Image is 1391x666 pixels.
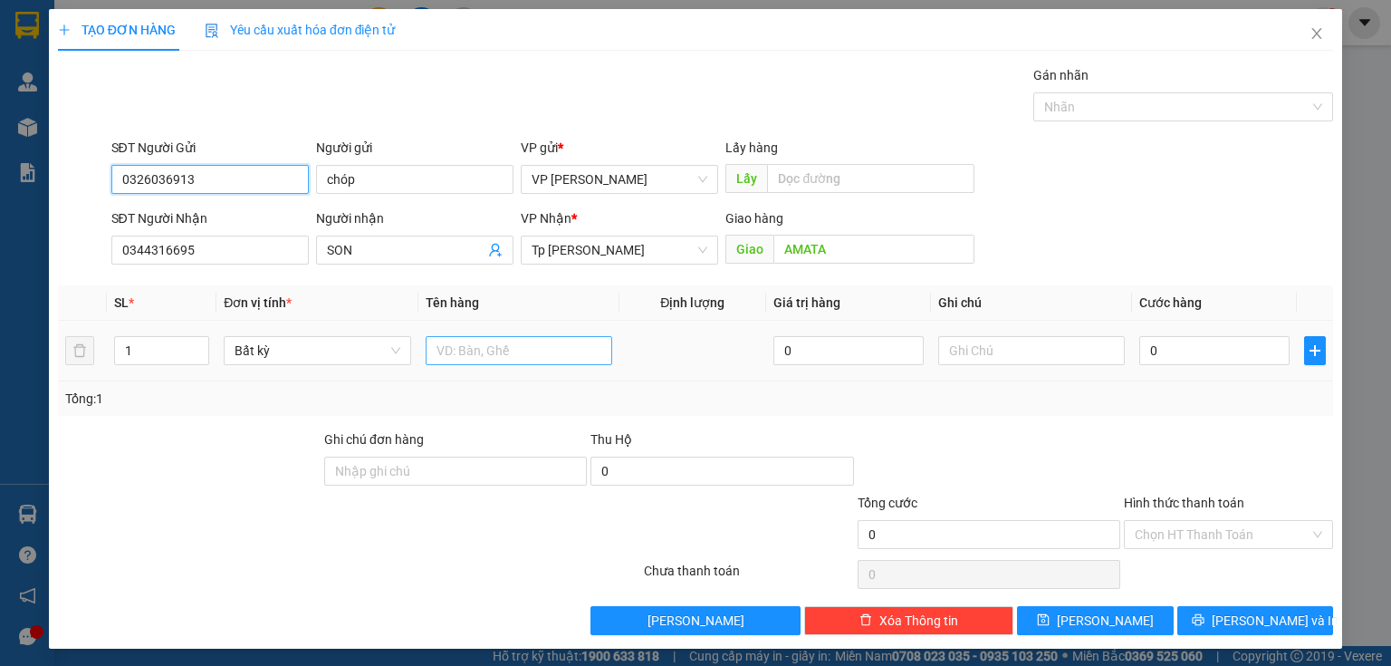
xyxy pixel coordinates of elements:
[426,295,479,310] span: Tên hàng
[725,164,767,193] span: Lấy
[590,606,800,635] button: [PERSON_NAME]
[205,23,396,37] span: Yêu cầu xuất hóa đơn điện tử
[1305,343,1325,358] span: plus
[316,208,513,228] div: Người nhận
[532,166,707,193] span: VP Phan Rang
[1037,613,1050,628] span: save
[235,337,399,364] span: Bất kỳ
[773,235,974,264] input: Dọc đường
[1057,611,1154,631] span: [PERSON_NAME]
[205,24,219,38] img: icon
[58,23,176,37] span: TẠO ĐƠN HÀNG
[324,457,587,486] input: Ghi chú đơn hàng
[1291,9,1342,60] button: Close
[224,295,292,310] span: Đơn vị tính
[1177,606,1334,635] button: printer[PERSON_NAME] và In
[725,140,778,155] span: Lấy hàng
[859,613,872,628] span: delete
[773,336,924,365] input: 0
[1033,68,1089,82] label: Gán nhãn
[725,211,783,226] span: Giao hàng
[316,138,513,158] div: Người gửi
[111,208,309,228] div: SĐT Người Nhận
[324,432,424,447] label: Ghi chú đơn hàng
[1304,336,1326,365] button: plus
[931,285,1132,321] th: Ghi chú
[1124,496,1244,510] label: Hình thức thanh toán
[111,138,309,158] div: SĐT Người Gửi
[521,211,571,226] span: VP Nhận
[725,235,773,264] span: Giao
[879,611,958,631] span: Xóa Thông tin
[767,164,974,193] input: Dọc đường
[488,243,503,257] span: user-add
[1192,613,1204,628] span: printer
[1139,295,1202,310] span: Cước hàng
[114,295,129,310] span: SL
[426,336,612,365] input: VD: Bàn, Ghế
[65,336,94,365] button: delete
[773,295,840,310] span: Giá trị hàng
[65,389,538,409] div: Tổng: 1
[1017,606,1174,635] button: save[PERSON_NAME]
[1212,611,1338,631] span: [PERSON_NAME] và In
[58,24,71,36] span: plus
[648,611,744,631] span: [PERSON_NAME]
[938,336,1125,365] input: Ghi Chú
[532,236,707,264] span: Tp Hồ Chí Minh
[521,138,718,158] div: VP gửi
[1309,26,1324,41] span: close
[804,606,1013,635] button: deleteXóa Thông tin
[642,561,855,593] div: Chưa thanh toán
[660,295,724,310] span: Định lượng
[858,496,917,510] span: Tổng cước
[590,432,632,447] span: Thu Hộ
